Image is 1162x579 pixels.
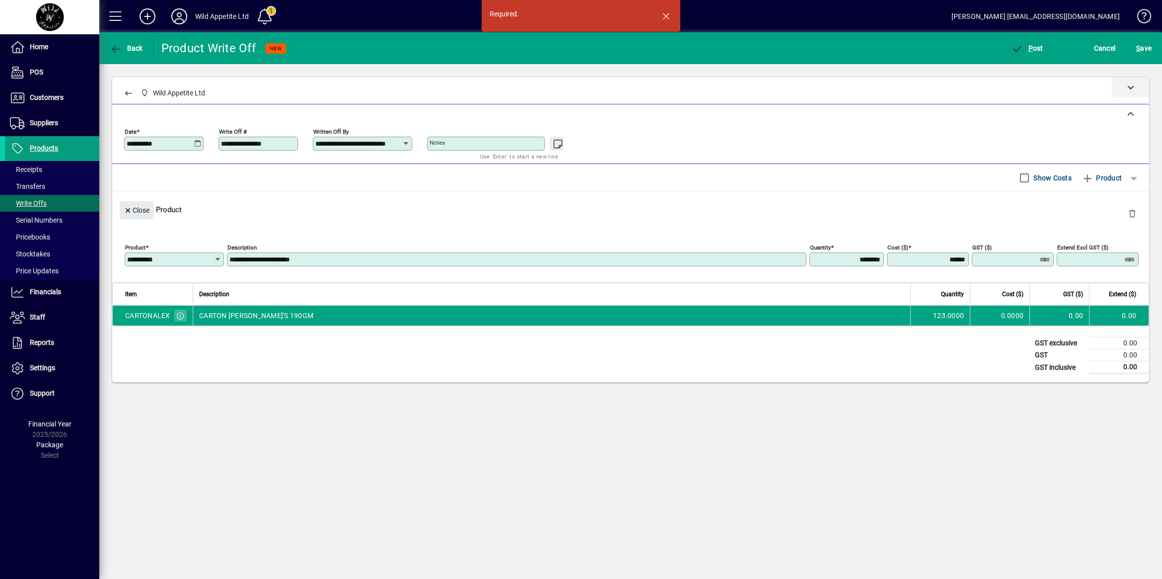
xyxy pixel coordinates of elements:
[972,244,992,251] mat-label: GST ($)
[5,35,99,60] a: Home
[10,182,45,190] span: Transfers
[1030,361,1089,374] td: GST inclusive
[199,289,229,300] span: Description
[1120,201,1144,225] button: Delete
[125,311,170,321] div: CARTONALEX
[125,244,145,251] mat-label: Product
[107,39,145,57] button: Back
[125,289,137,300] span: Item
[1091,39,1118,57] button: Cancel
[1089,361,1149,374] td: 0.00
[5,280,99,305] a: Financials
[30,93,64,101] span: Customers
[1030,349,1089,361] td: GST
[30,68,43,76] span: POS
[5,356,99,381] a: Settings
[5,161,99,178] a: Receipts
[5,381,99,406] a: Support
[1089,306,1149,326] td: 0.00
[1002,289,1023,300] span: Cost ($)
[1077,169,1127,187] button: Product
[1109,289,1136,300] span: Extend ($)
[30,119,58,127] span: Suppliers
[193,306,910,326] td: CARTON [PERSON_NAME]'S 190GM
[480,151,558,162] mat-hint: Use 'Enter' to start a new line
[1089,337,1149,349] td: 0.00
[132,7,163,25] button: Add
[30,338,54,346] span: Reports
[1011,44,1043,52] span: ost
[887,244,908,251] mat-label: Cost ($)
[5,262,99,279] a: Price Updates
[1009,39,1046,57] button: Post
[99,39,154,57] app-page-header-button: Back
[430,139,445,146] mat-label: Notes
[941,289,964,300] span: Quantity
[5,178,99,195] a: Transfers
[5,60,99,85] a: POS
[30,43,48,51] span: Home
[5,331,99,355] a: Reports
[28,420,72,428] span: Financial Year
[1120,209,1144,218] app-page-header-button: Delete
[161,40,256,56] div: Product Write Off
[120,201,153,219] button: Close
[125,128,137,135] mat-label: Date
[1134,39,1154,57] button: Save
[110,44,143,52] span: Back
[10,267,59,275] span: Price Updates
[1063,289,1083,300] span: GST ($)
[10,165,42,173] span: Receipts
[30,389,55,397] span: Support
[1082,170,1122,186] span: Product
[112,191,1149,228] div: Product
[970,306,1029,326] td: 0.0000
[810,244,831,251] mat-label: Quantity
[10,233,50,241] span: Pricebooks
[117,205,156,214] app-page-header-button: Close
[163,7,195,25] button: Profile
[1031,173,1072,183] label: Show Costs
[10,250,50,258] span: Stocktakes
[1057,244,1108,251] mat-label: Extend excl GST ($)
[10,199,47,207] span: Write Offs
[910,306,970,326] td: 123.0000
[1028,44,1033,52] span: P
[1136,40,1152,56] span: ave
[951,8,1120,24] div: [PERSON_NAME] [EMAIL_ADDRESS][DOMAIN_NAME]
[227,244,257,251] mat-label: Description
[30,364,55,372] span: Settings
[5,111,99,136] a: Suppliers
[1094,40,1116,56] span: Cancel
[36,441,63,449] span: Package
[5,212,99,229] a: Serial Numbers
[219,128,247,135] mat-label: Write Off #
[1089,349,1149,361] td: 0.00
[5,246,99,262] a: Stocktakes
[5,195,99,212] a: Write Offs
[5,305,99,330] a: Staff
[1136,44,1140,52] span: S
[124,202,149,219] span: Close
[1029,306,1089,326] td: 0.00
[313,128,349,135] mat-label: Written off by
[270,45,282,52] span: NEW
[195,8,249,24] div: Wild Appetite Ltd
[5,85,99,110] a: Customers
[10,216,63,224] span: Serial Numbers
[1130,2,1150,34] a: Knowledge Base
[30,313,45,321] span: Staff
[5,229,99,246] a: Pricebooks
[30,288,61,296] span: Financials
[1030,337,1089,349] td: GST exclusive
[30,144,58,152] span: Products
